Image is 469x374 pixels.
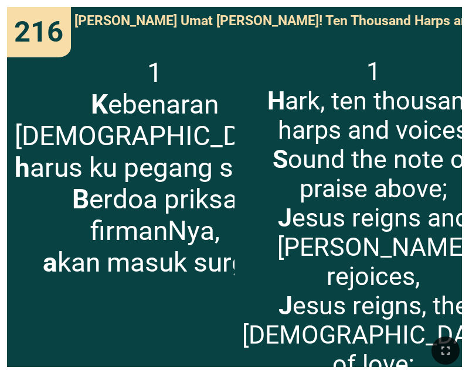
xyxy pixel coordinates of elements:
b: S [273,145,288,174]
span: 1 ebenaran [DEMOGRAPHIC_DATA] arus ku pegang selalu, erdoa priksa firmanNya, kan masuk surga; [15,57,295,278]
span: 216 [14,15,63,49]
b: a [43,246,57,278]
b: H [267,86,285,115]
b: K [91,88,108,120]
b: J [278,291,293,320]
b: B [72,183,89,215]
b: h [15,152,30,183]
b: J [278,203,292,232]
